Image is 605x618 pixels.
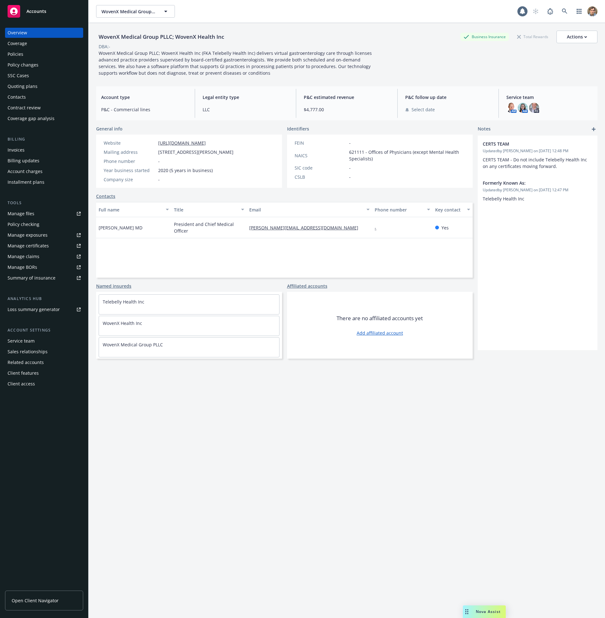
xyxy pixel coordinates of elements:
[295,152,347,159] div: NAICS
[203,106,289,113] span: LLC
[5,304,83,315] a: Loss summary generator
[8,273,55,283] div: Summary of insurance
[5,209,83,219] a: Manage files
[544,5,556,18] a: Report a Bug
[249,225,363,231] a: [PERSON_NAME][EMAIL_ADDRESS][DOMAIN_NAME]
[5,81,83,91] a: Quoting plans
[478,125,491,133] span: Notes
[96,283,131,289] a: Named insureds
[8,241,49,251] div: Manage certificates
[5,71,83,81] a: SSC Cases
[476,609,501,614] span: Nova Assist
[247,202,372,217] button: Email
[101,8,156,15] span: WovenX Medical Group PLLC; WovenX Health Inc
[304,106,390,113] span: $4,777.00
[8,71,29,81] div: SSC Cases
[478,175,597,207] div: Formerly Known As:Updatedby [PERSON_NAME] on [DATE] 12:47 PMTelebelly Health Inc
[372,202,432,217] button: Phone number
[5,357,83,367] a: Related accounts
[8,103,41,113] div: Contract review
[5,38,83,49] a: Coverage
[8,251,39,262] div: Manage claims
[26,9,46,14] span: Accounts
[99,206,162,213] div: Full name
[101,94,187,101] span: Account type
[101,106,187,113] span: P&C - Commercial lines
[8,60,38,70] div: Policy changes
[174,221,244,234] span: President and Chief Medical Officer
[435,206,463,213] div: Key contact
[8,357,44,367] div: Related accounts
[96,5,175,18] button: WovenX Medical Group PLLC; WovenX Health Inc
[304,94,390,101] span: P&C estimated revenue
[5,241,83,251] a: Manage certificates
[249,206,363,213] div: Email
[295,165,347,171] div: SIC code
[558,5,571,18] a: Search
[96,33,227,41] div: WovenX Medical Group PLLC; WovenX Health Inc
[99,50,373,76] span: WovenX Medical Group PLLC; WovenX Health Inc (FKA Telebelly Health Inc) delivers virtual gastroen...
[104,149,156,155] div: Mailing address
[5,262,83,272] a: Manage BORs
[103,320,142,326] a: WovenX Health Inc
[5,273,83,283] a: Summary of insurance
[8,156,39,166] div: Billing updates
[287,125,309,132] span: Identifiers
[518,103,528,113] img: photo
[5,347,83,357] a: Sales relationships
[349,165,351,171] span: -
[349,149,465,162] span: 621111 - Offices of Physicians (except Mental Health Specialists)
[5,177,83,187] a: Installment plans
[99,224,142,231] span: [PERSON_NAME] MD
[573,5,585,18] a: Switch app
[5,103,83,113] a: Contract review
[412,106,435,113] span: Select date
[287,283,327,289] a: Affiliated accounts
[8,28,27,38] div: Overview
[104,140,156,146] div: Website
[203,94,289,101] span: Legal entity type
[158,158,160,165] span: -
[463,605,471,618] div: Drag to move
[529,103,539,113] img: photo
[158,140,206,146] a: [URL][DOMAIN_NAME]
[5,136,83,142] div: Billing
[8,177,44,187] div: Installment plans
[96,193,115,199] a: Contacts
[483,180,576,186] span: Formerly Known As:
[5,336,83,346] a: Service team
[104,167,156,174] div: Year business started
[8,145,25,155] div: Invoices
[8,336,35,346] div: Service team
[99,43,110,50] div: DBA: -
[174,206,237,213] div: Title
[483,148,592,154] span: Updated by [PERSON_NAME] on [DATE] 12:48 PM
[5,156,83,166] a: Billing updates
[5,113,83,124] a: Coverage gap analysis
[375,225,381,231] a: -
[5,327,83,333] div: Account settings
[8,38,27,49] div: Coverage
[5,296,83,302] div: Analytics hub
[514,33,551,41] div: Total Rewards
[567,31,587,43] div: Actions
[104,158,156,165] div: Phone number
[5,368,83,378] a: Client features
[5,230,83,240] a: Manage exposures
[158,149,233,155] span: [STREET_ADDRESS][PERSON_NAME]
[483,196,524,202] span: Telebelly Health Inc
[8,368,39,378] div: Client features
[5,92,83,102] a: Contacts
[8,113,55,124] div: Coverage gap analysis
[5,49,83,59] a: Policies
[5,60,83,70] a: Policy changes
[460,33,509,41] div: Business Insurance
[295,174,347,180] div: CSLB
[405,94,491,101] span: P&C follow up date
[5,145,83,155] a: Invoices
[483,157,588,169] span: CERTS TEAM - Do not include Telebelly Health Inc on any certificates moving forward.
[12,597,59,604] span: Open Client Navigator
[5,166,83,176] a: Account charges
[463,605,506,618] button: Nova Assist
[104,176,156,183] div: Company size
